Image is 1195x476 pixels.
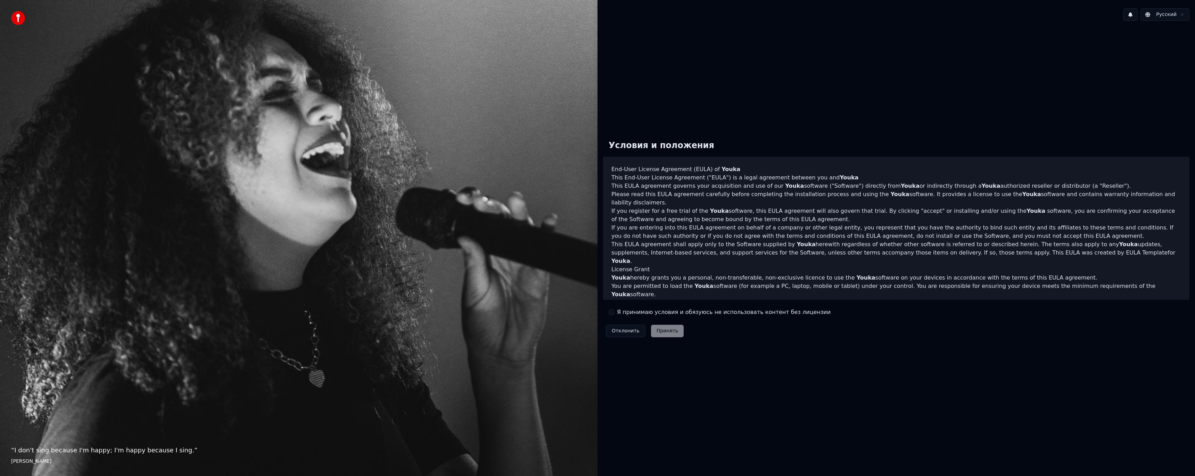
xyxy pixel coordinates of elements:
span: Youka [694,283,713,289]
a: EULA Template [1126,249,1168,256]
p: This EULA agreement governs your acquisition and use of our software ("Software") directly from o... [611,182,1181,190]
span: Youka [611,258,630,264]
p: If you are entering into this EULA agreement on behalf of a company or other legal entity, you re... [611,224,1181,240]
div: Условия и положения [603,135,720,157]
p: You are permitted to load the software (for example a PC, laptop, mobile or tablet) under your co... [611,282,1181,299]
span: Youka [785,183,804,189]
span: Youka [901,183,920,189]
h3: End-User License Agreement (EULA) of [611,165,1181,174]
span: Youka [1022,191,1041,197]
footer: [PERSON_NAME] [11,458,586,465]
img: youka [11,11,25,25]
p: Please read this EULA agreement carefully before completing the installation process and using th... [611,190,1181,207]
button: Отклонить [606,325,645,337]
span: Youka [722,166,740,172]
span: Youka [1119,241,1138,248]
label: Я принимаю условия и обязуюсь не использовать контент без лицензии [617,308,831,316]
p: You are not permitted to: [611,299,1181,307]
span: Youka [611,274,630,281]
p: This EULA agreement shall apply only to the Software supplied by herewith regardless of whether o... [611,240,1181,265]
span: Youka [891,191,909,197]
p: This End-User License Agreement ("EULA") is a legal agreement between you and [611,174,1181,182]
h3: License Grant [611,265,1181,274]
span: Youka [710,208,729,214]
span: Youka [797,241,816,248]
p: “ I don't sing because I'm happy; I'm happy because I sing. ” [11,445,586,455]
span: Youka [1027,208,1045,214]
p: hereby grants you a personal, non-transferable, non-exclusive licence to use the software on your... [611,274,1181,282]
p: If you register for a free trial of the software, this EULA agreement will also govern that trial... [611,207,1181,224]
span: Youka [857,274,875,281]
span: Youka [840,174,858,181]
span: Youka [981,183,1000,189]
span: Youka [611,291,630,298]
